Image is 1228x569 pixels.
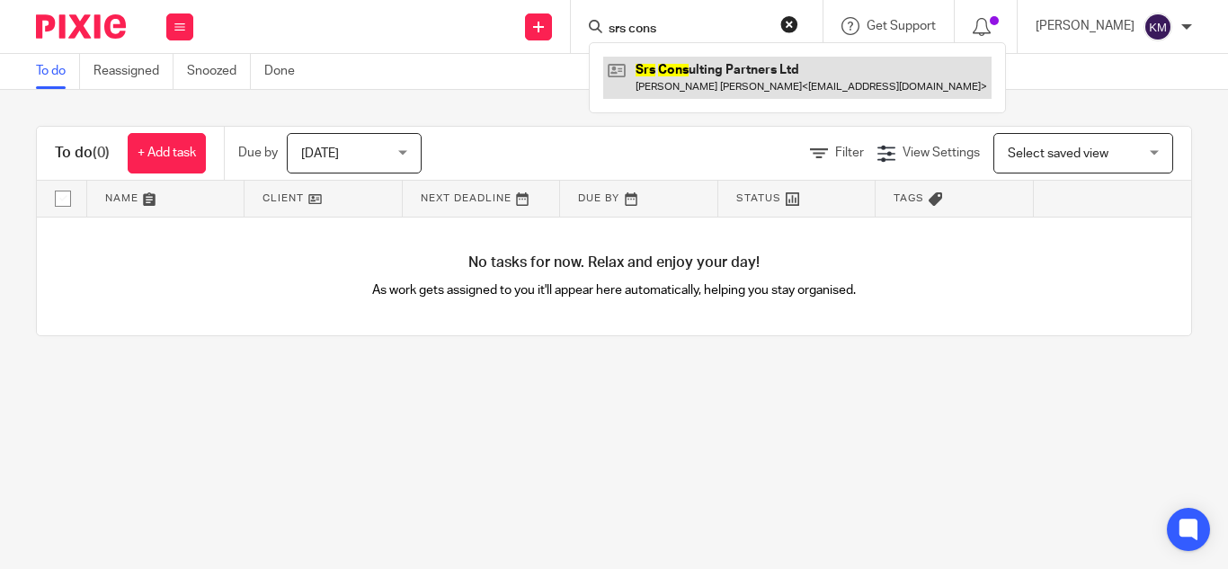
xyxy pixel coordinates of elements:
[780,15,798,33] button: Clear
[1143,13,1172,41] img: svg%3E
[36,54,80,89] a: To do
[36,14,126,39] img: Pixie
[1008,147,1108,160] span: Select saved view
[93,54,174,89] a: Reassigned
[903,147,980,159] span: View Settings
[867,20,936,32] span: Get Support
[93,146,110,160] span: (0)
[301,147,339,160] span: [DATE]
[835,147,864,159] span: Filter
[37,253,1191,272] h4: No tasks for now. Relax and enjoy your day!
[238,144,278,162] p: Due by
[264,54,308,89] a: Done
[1036,17,1135,35] p: [PERSON_NAME]
[55,144,110,163] h1: To do
[894,193,924,203] span: Tags
[128,133,206,173] a: + Add task
[187,54,251,89] a: Snoozed
[607,22,769,38] input: Search
[325,281,903,299] p: As work gets assigned to you it'll appear here automatically, helping you stay organised.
